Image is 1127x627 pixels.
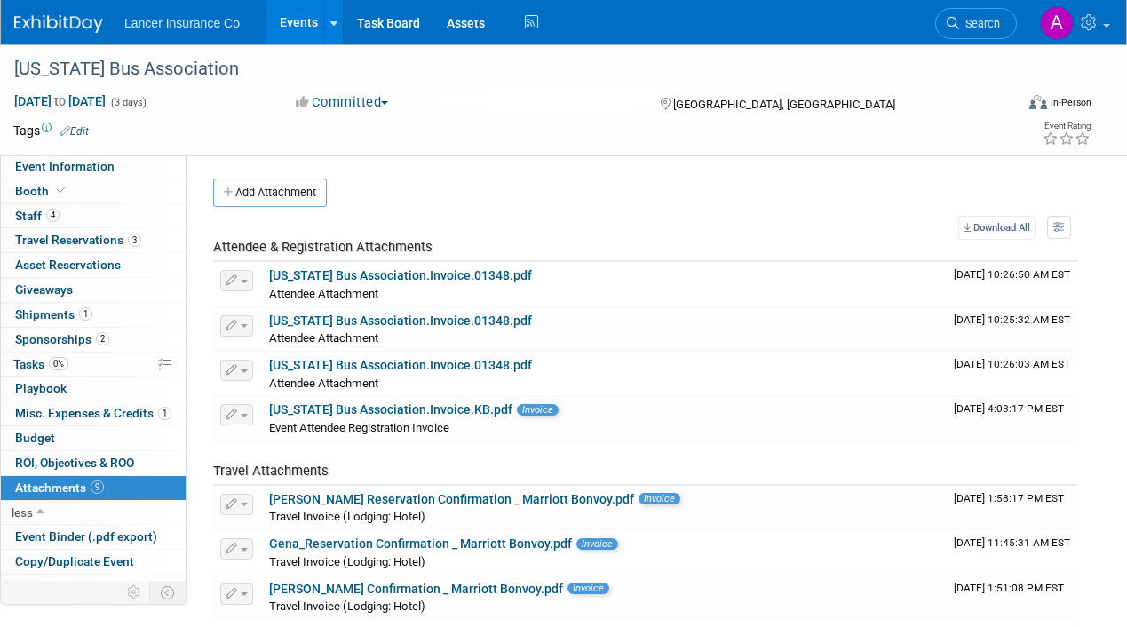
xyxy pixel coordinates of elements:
span: Invoice [567,583,609,594]
span: Event Information [15,159,115,173]
span: Upload Timestamp [954,492,1064,504]
span: Travel Invoice (Lodging: Hotel) [269,599,425,613]
span: Misc. Expenses & Credits [15,406,171,420]
img: Format-Inperson.png [1029,95,1047,109]
span: Upload Timestamp [954,268,1070,281]
a: Playbook [1,377,186,401]
a: Download All [958,216,1036,240]
a: Attachments9 [1,476,186,500]
span: Booth [15,184,69,198]
span: Attendee & Registration Attachments [213,239,433,255]
a: Giveaways [1,278,186,302]
td: Upload Timestamp [947,352,1078,396]
a: [PERSON_NAME] Reservation Confirmation _ Marriott Bonvoy.pdf [269,492,634,506]
a: Misc. Expenses & Credits1 [1,401,186,425]
span: Search [959,17,1000,30]
a: [US_STATE] Bus Association.Invoice.01348.pdf [269,358,532,372]
a: Shipments1 [1,303,186,327]
div: Event Format [934,92,1091,119]
a: [US_STATE] Bus Association.Invoice.01348.pdf [269,268,532,282]
span: Invoice [576,538,618,550]
div: [US_STATE] Bus Association [8,53,999,85]
a: [US_STATE] Bus Association.Invoice.01348.pdf [269,313,532,328]
span: Travel Invoice (Lodging: Hotel) [269,555,425,568]
span: (3 days) [109,97,147,108]
td: Toggle Event Tabs [150,581,187,604]
span: 1 [79,307,92,321]
span: Event Attendee Registration Invoice [269,421,449,434]
td: Upload Timestamp [947,530,1078,575]
span: Budget [15,431,55,445]
span: Shipments [15,307,92,321]
a: ROI, Objectives & ROO [1,451,186,475]
span: [GEOGRAPHIC_DATA], [GEOGRAPHIC_DATA] [673,98,895,111]
span: Upload Timestamp [954,313,1070,326]
span: Sponsorships [15,332,109,346]
td: Upload Timestamp [947,307,1078,352]
span: Event Binder (.pdf export) [15,529,157,544]
span: Upload Timestamp [954,582,1064,594]
td: Upload Timestamp [947,396,1078,440]
a: Budget [1,426,186,450]
span: Travel Invoice (Lodging: Hotel) [269,510,425,523]
span: Playbook [15,381,67,395]
img: Ann Barron [1040,6,1074,40]
span: Event Settings [15,579,95,593]
span: Copy/Duplicate Event [15,554,134,568]
span: ROI, Objectives & ROO [15,456,134,470]
a: Search [935,8,1017,39]
a: Travel Reservations3 [1,228,186,252]
span: 0% [49,357,68,370]
td: Tags [13,122,89,139]
a: Sponsorships2 [1,328,186,352]
span: Giveaways [15,282,73,297]
a: [PERSON_NAME] Confirmation _ Marriott Bonvoy.pdf [269,582,563,596]
a: [US_STATE] Bus Association.Invoice.KB.pdf [269,402,512,417]
a: Tasks0% [1,353,186,377]
button: Committed [290,93,395,112]
span: Upload Timestamp [954,402,1064,415]
td: Personalize Event Tab Strip [119,581,150,604]
a: Copy/Duplicate Event [1,550,186,574]
span: Invoice [639,493,680,504]
span: to [52,94,68,108]
span: Tasks [13,357,68,371]
a: Gena_Reservation Confirmation _ Marriott Bonvoy.pdf [269,536,572,551]
div: Event Rating [1043,122,1091,131]
span: Attendee Attachment [269,287,378,300]
span: Upload Timestamp [954,536,1070,549]
span: [DATE] [DATE] [13,93,107,109]
span: 9 [91,480,104,494]
a: Asset Reservations [1,253,186,277]
span: Attendee Attachment [269,377,378,390]
span: 2 [96,332,109,345]
span: Upload Timestamp [954,358,1070,370]
a: Edit [60,125,89,138]
button: Add Attachment [213,179,327,207]
a: Event Settings [1,575,186,599]
td: Upload Timestamp [947,486,1078,530]
span: Lancer Insurance Co [124,16,240,30]
span: Asset Reservations [15,258,121,272]
img: ExhibitDay [14,15,103,33]
div: In-Person [1050,96,1091,109]
td: Upload Timestamp [947,262,1078,306]
td: Upload Timestamp [947,575,1078,620]
span: 3 [128,234,141,247]
span: less [12,505,33,520]
i: Booth reservation complete [57,186,66,195]
span: Staff [15,209,60,223]
span: Invoice [517,404,559,416]
span: 1 [158,407,171,420]
a: Booth [1,179,186,203]
a: Event Information [1,155,186,179]
a: Event Binder (.pdf export) [1,525,186,549]
span: Travel Attachments [213,463,329,479]
span: Attachments [15,480,104,495]
span: Travel Reservations [15,233,141,247]
span: Attendee Attachment [269,331,378,345]
span: 4 [46,209,60,222]
a: less [1,501,186,525]
a: Staff4 [1,204,186,228]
